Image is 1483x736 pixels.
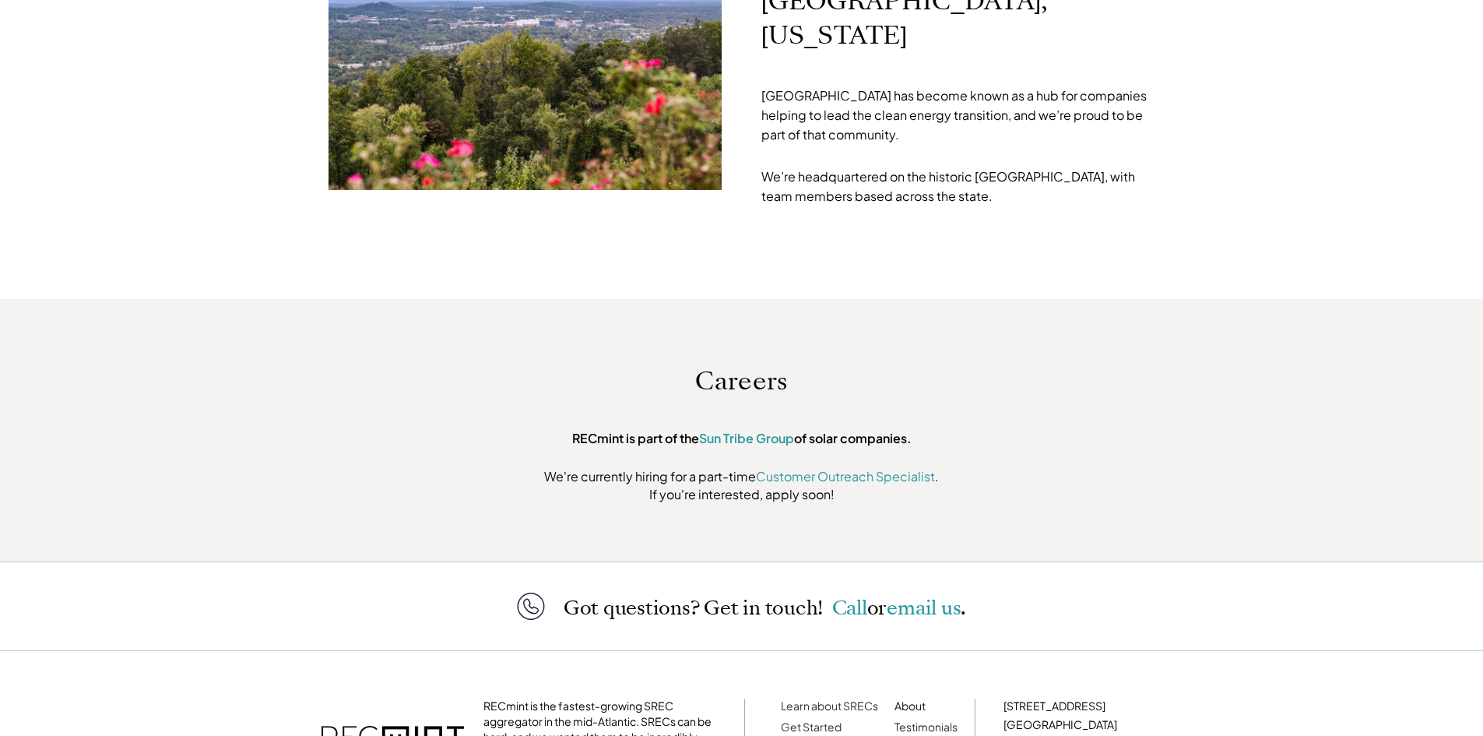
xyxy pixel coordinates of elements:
p: [GEOGRAPHIC_DATA] has become known as a hub for companies helping to lead the clean energy transi... [761,86,1155,144]
a: Testimonials [894,720,958,734]
a: Customer Outreach Specialist [756,468,935,484]
a: email us [887,594,961,622]
p: Got questions? Get in touch! [564,597,966,618]
p: Careers [386,366,1097,396]
span: or [867,594,887,622]
a: Get Started [781,720,842,734]
p: We're currently hiring for a part-time . [386,468,1097,485]
p: RECmint is part of the of solar companies. [386,431,1097,445]
a: Learn about SRECs [781,699,878,713]
a: About [894,699,926,713]
p: [STREET_ADDRESS] [1003,698,1161,713]
span: . [961,594,966,622]
a: Sun Tribe Group [699,430,794,446]
a: Call [832,594,867,622]
p: We’re headquartered on the historic [GEOGRAPHIC_DATA], with team members based across the state. [761,147,1155,206]
p: If you're interested, apply soon! [386,486,1097,503]
p: [GEOGRAPHIC_DATA] [1003,717,1161,732]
